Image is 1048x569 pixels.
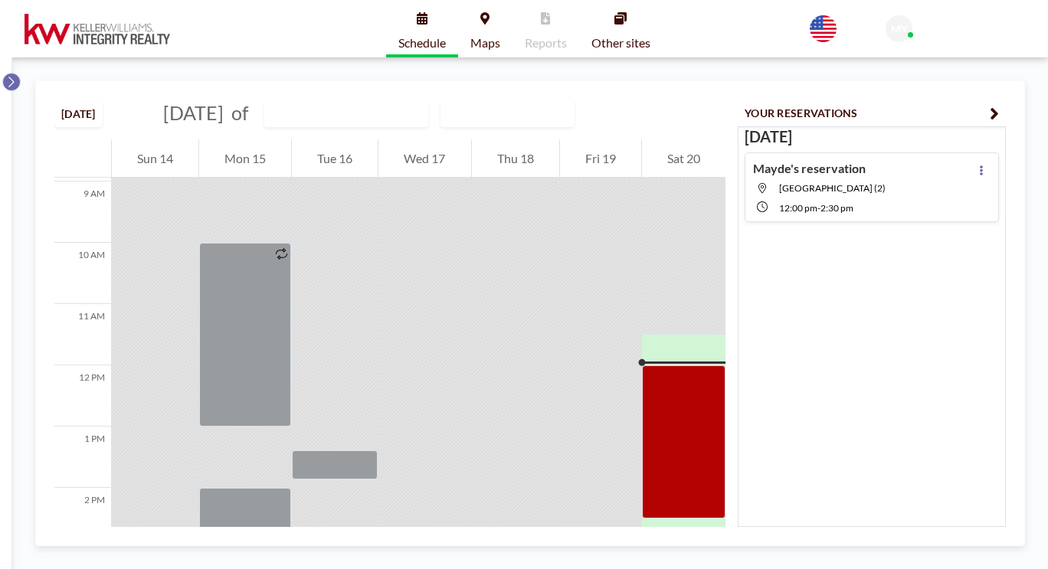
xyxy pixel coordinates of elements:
[919,23,1004,36] span: [PERSON_NAME]
[738,100,1006,126] button: YOUR RESERVATIONS
[753,161,866,176] h4: Mayde's reservation
[54,100,103,127] button: [DATE]
[779,182,886,194] span: Lexington Room (2)
[817,202,820,214] span: -
[532,103,549,123] input: Search for option
[891,22,908,36] span: MY
[292,139,378,178] div: Tue 16
[378,139,470,178] div: Wed 17
[525,37,567,49] span: Reports
[54,488,111,549] div: 2 PM
[779,202,817,214] span: 12:00 PM
[199,139,291,178] div: Mon 15
[560,139,641,178] div: Fri 19
[54,304,111,365] div: 11 AM
[444,103,531,123] span: WEEKLY VIEW
[231,101,248,125] span: of
[642,139,725,178] div: Sat 20
[470,37,500,49] span: Maps
[54,181,111,243] div: 9 AM
[472,139,559,178] div: Thu 18
[398,37,446,49] span: Schedule
[54,365,111,427] div: 12 PM
[112,139,198,178] div: Sun 14
[54,243,111,304] div: 10 AM
[745,127,999,146] h3: [DATE]
[54,427,111,488] div: 1 PM
[25,14,170,44] img: organization-logo
[591,37,650,49] span: Other sites
[820,202,853,214] span: 2:30 PM
[163,101,224,124] span: [DATE]
[265,101,412,126] input: Lexington Room (2)
[441,100,574,126] div: Search for option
